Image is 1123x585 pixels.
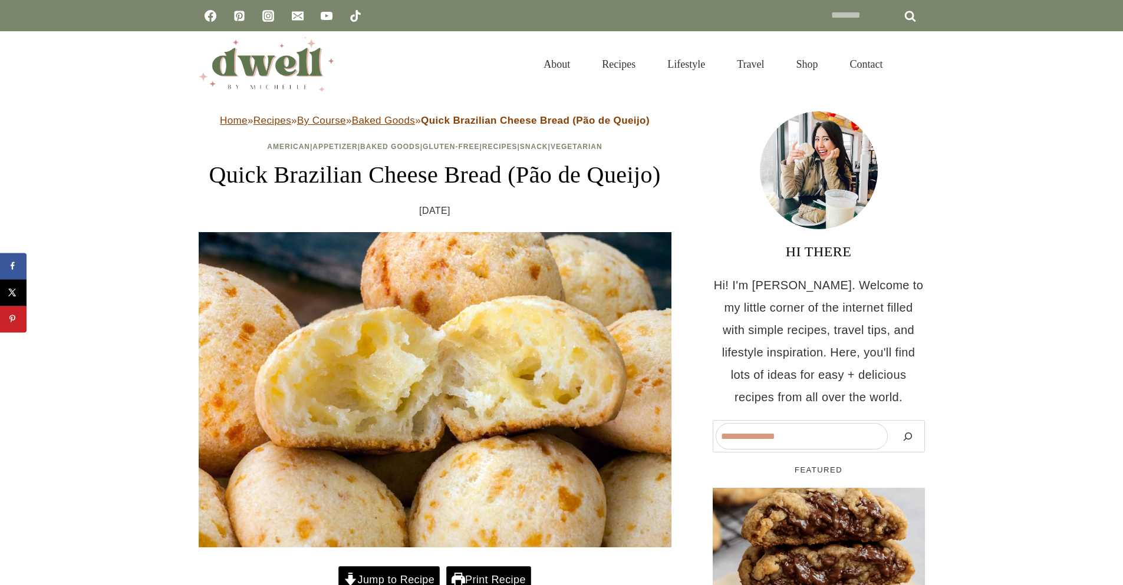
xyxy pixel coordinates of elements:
a: YouTube [315,4,338,28]
span: » » » » [220,115,650,126]
a: Email [286,4,309,28]
img: Brazilian Cheese Bread Pao de Quiejo [199,232,671,547]
a: American [267,143,310,151]
a: Instagram [256,4,280,28]
a: Travel [721,44,780,85]
strong: Quick Brazilian Cheese Bread (Pão de Queijo) [421,115,650,126]
h3: HI THERE [713,241,925,262]
a: Gluten-Free [423,143,479,151]
a: Pinterest [228,4,251,28]
span: | | | | | | [267,143,602,151]
a: Baked Goods [360,143,420,151]
a: Lifestyle [651,44,721,85]
a: Recipes [482,143,518,151]
a: Recipes [253,115,291,126]
a: Contact [834,44,899,85]
a: Snack [520,143,548,151]
a: Facebook [199,4,222,28]
h1: Quick Brazilian Cheese Bread (Pão de Queijo) [199,157,671,193]
nav: Primary Navigation [528,44,898,85]
a: About [528,44,586,85]
h5: FEATURED [713,464,925,476]
button: View Search Form [905,54,925,74]
time: [DATE] [419,202,450,220]
a: TikTok [344,4,367,28]
a: Vegetarian [551,143,602,151]
a: Appetizer [312,143,357,151]
button: Search [894,423,922,450]
img: DWELL by michelle [199,37,334,91]
a: Recipes [586,44,651,85]
a: By Course [297,115,346,126]
a: Home [220,115,248,126]
a: Shop [780,44,834,85]
p: Hi! I'm [PERSON_NAME]. Welcome to my little corner of the internet filled with simple recipes, tr... [713,274,925,408]
a: Baked Goods [352,115,415,126]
